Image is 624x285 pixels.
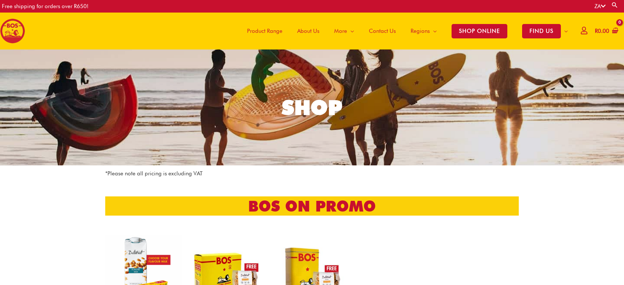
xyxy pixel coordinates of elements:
div: SHOP [282,97,342,118]
nav: Site Navigation [234,13,575,49]
a: View Shopping Cart, empty [593,23,618,40]
p: *Please note all pricing is excluding VAT [105,169,519,178]
span: Product Range [247,20,282,42]
span: Contact Us [369,20,396,42]
span: FIND US [522,24,561,38]
span: About Us [297,20,319,42]
a: Search button [611,1,618,8]
a: Product Range [240,13,290,49]
a: More [327,13,361,49]
span: SHOP ONLINE [452,24,507,38]
a: About Us [290,13,327,49]
bdi: 0.00 [595,28,609,34]
a: Regions [403,13,444,49]
span: More [334,20,347,42]
span: Regions [411,20,430,42]
a: ZA [594,3,606,10]
h2: bos on promo [105,196,519,216]
span: R [595,28,598,34]
a: Contact Us [361,13,403,49]
a: SHOP ONLINE [444,13,515,49]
